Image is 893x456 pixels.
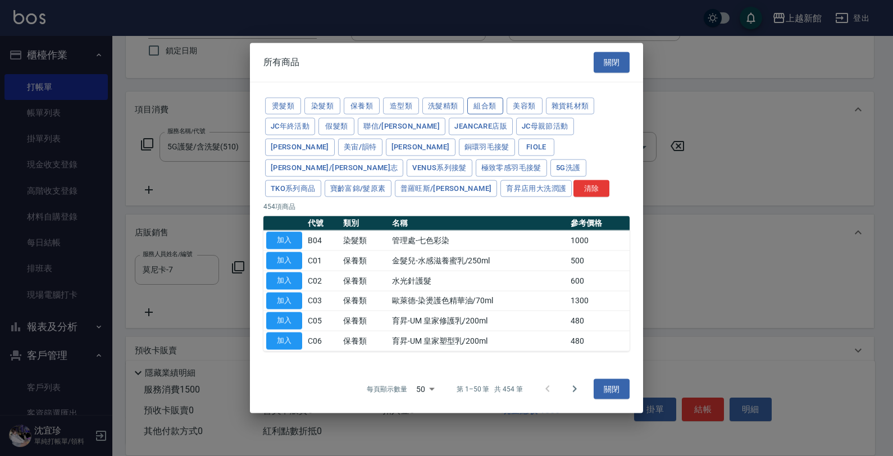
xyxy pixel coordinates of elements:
button: 雜貨耗材類 [546,97,595,115]
td: 600 [568,271,630,291]
p: 454 項商品 [263,202,630,212]
td: 管理處-七色彩染 [389,230,568,250]
button: 極致零感羽毛接髮 [476,159,547,176]
td: 保養類 [340,291,389,311]
td: 1000 [568,230,630,250]
td: C01 [305,250,340,271]
button: 關閉 [594,52,630,73]
button: 清除 [573,180,609,197]
td: 育昇-UM 皇家修護乳/200ml [389,311,568,331]
td: 1300 [568,291,630,311]
button: 加入 [266,252,302,270]
td: 育昇-UM 皇家塑型乳/200ml [389,331,568,351]
button: 組合類 [467,97,503,115]
button: 普羅旺斯/[PERSON_NAME] [395,180,498,197]
td: 480 [568,311,630,331]
button: Venus系列接髮 [407,159,472,176]
td: 保養類 [340,271,389,291]
button: 加入 [266,332,302,350]
td: 保養類 [340,311,389,331]
button: Go to next page [561,375,588,402]
button: 關閉 [594,379,630,399]
th: 參考價格 [568,216,630,231]
button: 造型類 [383,97,419,115]
td: 480 [568,331,630,351]
button: 假髮類 [318,118,354,135]
button: [PERSON_NAME]/[PERSON_NAME]志 [265,159,403,176]
button: 5G洗護 [550,159,586,176]
span: 所有商品 [263,57,299,68]
button: 加入 [266,292,302,309]
td: 歐萊德-染燙護色精華油/70ml [389,291,568,311]
button: 加入 [266,312,302,330]
button: 燙髮類 [265,97,301,115]
td: C06 [305,331,340,351]
button: 銅環羽毛接髮 [459,139,515,156]
button: 加入 [266,272,302,289]
td: 金髮兒-水感滋養蜜乳/250ml [389,250,568,271]
button: [PERSON_NAME] [386,139,455,156]
td: 保養類 [340,250,389,271]
button: 美宙/韻特 [338,139,382,156]
td: 保養類 [340,331,389,351]
button: 寶齡富錦/髮原素 [325,180,391,197]
button: [PERSON_NAME] [265,139,335,156]
p: 第 1–50 筆 共 454 筆 [457,384,523,394]
td: 500 [568,250,630,271]
td: C05 [305,311,340,331]
p: 每頁顯示數量 [367,384,407,394]
td: C02 [305,271,340,291]
button: FIOLE [518,139,554,156]
button: 染髮類 [304,97,340,115]
button: 聯信/[PERSON_NAME] [358,118,445,135]
button: JC年終活動 [265,118,315,135]
button: JeanCare店販 [449,118,513,135]
button: JC母親節活動 [516,118,574,135]
button: 加入 [266,232,302,249]
th: 類別 [340,216,389,231]
td: 染髮類 [340,230,389,250]
td: C03 [305,291,340,311]
button: 美容類 [507,97,543,115]
button: 育昇店用大洗潤護 [500,180,572,197]
td: B04 [305,230,340,250]
th: 名稱 [389,216,568,231]
button: TKO系列商品 [265,180,321,197]
button: 保養類 [344,97,380,115]
button: 洗髮精類 [422,97,464,115]
th: 代號 [305,216,340,231]
div: 50 [412,373,439,404]
td: 水光針護髮 [389,271,568,291]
